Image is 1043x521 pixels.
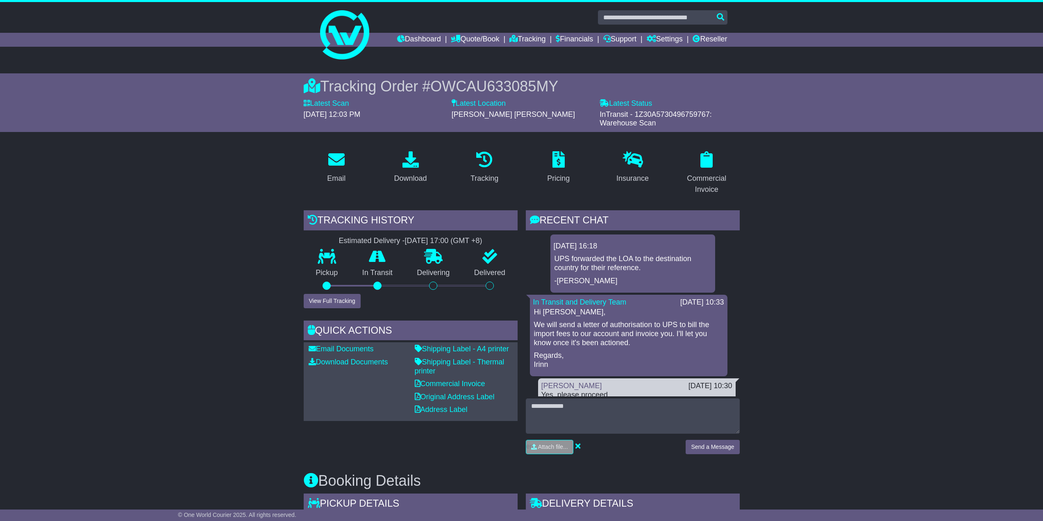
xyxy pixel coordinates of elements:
a: Pricing [542,148,575,187]
p: We will send a letter of authorisation to UPS to bill the import fees to our account and invoice ... [534,321,723,347]
p: Delivering [405,268,462,278]
a: Quote/Book [451,33,499,47]
span: © One World Courier 2025. All rights reserved. [178,512,296,518]
a: Commercial Invoice [674,148,740,198]
a: Download Documents [309,358,388,366]
a: Address Label [415,405,468,414]
a: Shipping Label - Thermal printer [415,358,504,375]
div: [DATE] 10:30 [689,382,732,391]
a: Tracking [465,148,504,187]
a: Tracking [509,33,545,47]
div: Commercial Invoice [679,173,734,195]
a: Commercial Invoice [415,380,485,388]
a: Support [603,33,636,47]
span: InTransit - 1Z30A5730496759767: Warehouse Scan [600,110,712,127]
h3: Booking Details [304,473,740,489]
a: Financials [556,33,593,47]
p: In Transit [350,268,405,278]
a: Original Address Label [415,393,495,401]
a: Insurance [611,148,654,187]
div: Delivery Details [526,494,740,516]
div: Pricing [547,173,570,184]
label: Latest Scan [304,99,349,108]
a: Email [322,148,351,187]
label: Latest Location [452,99,506,108]
div: Yes, please proceed [541,391,732,400]
span: OWCAU633085MY [430,78,558,95]
p: Hi [PERSON_NAME], [534,308,723,317]
button: View Full Tracking [304,294,361,308]
div: [DATE] 16:18 [554,242,712,251]
a: In Transit and Delivery Team [533,298,627,306]
a: Dashboard [397,33,441,47]
div: Tracking [470,173,498,184]
div: Download [394,173,427,184]
div: [DATE] 10:33 [680,298,724,307]
div: Tracking history [304,210,518,232]
a: Email Documents [309,345,374,353]
p: Pickup [304,268,350,278]
p: -[PERSON_NAME] [554,277,711,286]
a: [PERSON_NAME] [541,382,602,390]
div: Pickup Details [304,494,518,516]
a: Shipping Label - A4 printer [415,345,509,353]
div: Quick Actions [304,321,518,343]
p: UPS forwarded the LOA to the destination country for their reference. [554,255,711,272]
div: [DATE] 17:00 (GMT +8) [405,237,482,246]
span: [PERSON_NAME] [PERSON_NAME] [452,110,575,118]
p: Delivered [462,268,518,278]
a: Download [389,148,432,187]
label: Latest Status [600,99,652,108]
div: Insurance [616,173,649,184]
button: Send a Message [686,440,739,454]
div: Tracking Order # [304,77,740,95]
a: Reseller [693,33,727,47]
span: [DATE] 12:03 PM [304,110,361,118]
div: RECENT CHAT [526,210,740,232]
div: Estimated Delivery - [304,237,518,246]
a: Settings [647,33,683,47]
p: Regards, Irinn [534,351,723,369]
div: Email [327,173,345,184]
